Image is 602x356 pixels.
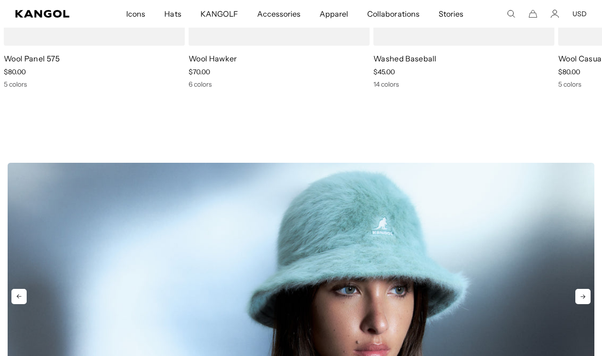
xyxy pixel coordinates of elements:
[551,10,559,18] a: Account
[4,80,185,89] div: 5 colors
[529,10,537,18] button: Cart
[558,68,580,76] span: $80.00
[4,53,185,64] p: Wool Panel 575
[4,68,26,76] span: $80.00
[507,10,515,18] summary: Search here
[572,10,587,18] button: USD
[373,53,554,64] p: Washed Baseball
[373,68,395,76] span: $45.00
[189,68,210,76] span: $70.00
[373,80,554,89] div: 14 colors
[189,53,370,64] p: Wool Hawker
[15,10,83,18] a: Kangol
[189,80,370,89] div: 6 colors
